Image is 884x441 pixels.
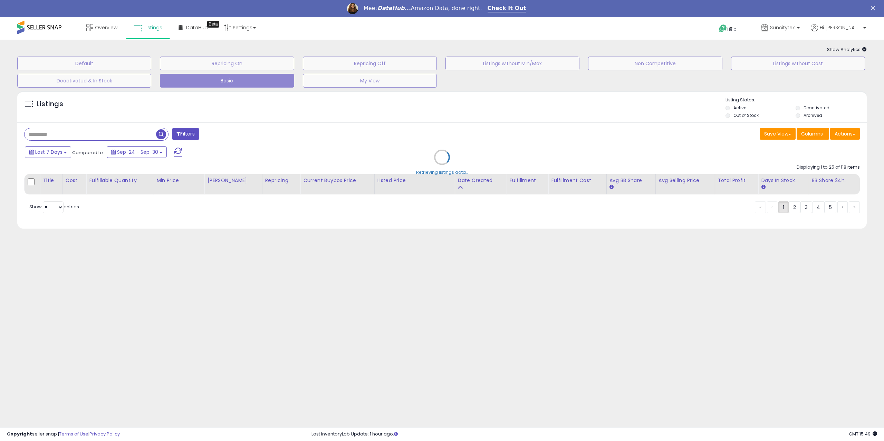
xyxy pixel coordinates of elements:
button: Listings without Min/Max [445,57,579,70]
div: Tooltip anchor [207,21,219,28]
img: Profile image for Georgie [347,3,358,14]
button: My View [303,74,437,88]
button: Default [17,57,151,70]
button: Repricing On [160,57,294,70]
a: Check It Out [488,5,526,12]
a: Listings [128,17,167,38]
a: Help [713,19,750,40]
span: Overview [95,24,117,31]
a: DataHub [173,17,213,38]
span: Suncitytek [770,24,795,31]
div: Meet Amazon Data, done right. [364,5,482,12]
a: Suncitytek [756,17,805,40]
a: Hi [PERSON_NAME] [811,24,866,40]
span: Show Analytics [827,46,867,53]
a: Settings [219,17,261,38]
button: Deactivated & In Stock [17,74,151,88]
span: Listings [144,24,162,31]
span: Help [727,26,737,32]
button: Non Competitive [588,57,722,70]
a: Overview [81,17,123,38]
div: Close [871,6,878,10]
span: Hi [PERSON_NAME] [820,24,861,31]
div: Retrieving listings data.. [416,169,468,176]
button: Repricing Off [303,57,437,70]
i: DataHub... [377,5,411,11]
i: Get Help [719,24,727,33]
button: Basic [160,74,294,88]
span: DataHub [186,24,208,31]
button: Listings without Cost [731,57,865,70]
